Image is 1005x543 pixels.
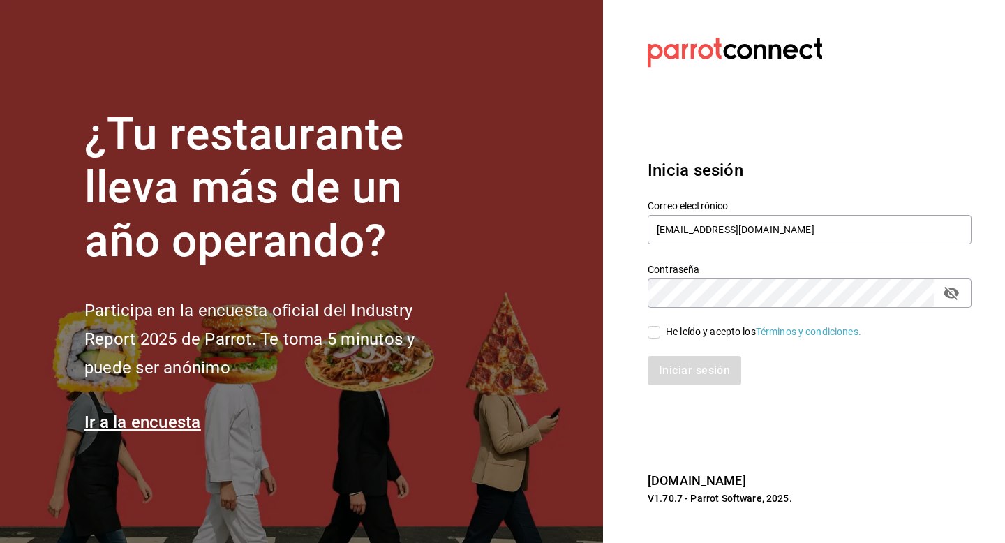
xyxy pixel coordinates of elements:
a: Términos y condiciones. [756,326,861,337]
a: [DOMAIN_NAME] [648,473,746,488]
input: Ingresa tu correo electrónico [648,215,971,244]
div: He leído y acepto los [666,325,861,339]
h2: Participa en la encuesta oficial del Industry Report 2025 de Parrot. Te toma 5 minutos y puede se... [84,297,461,382]
label: Correo electrónico [648,200,971,210]
a: Ir a la encuesta [84,412,201,432]
h3: Inicia sesión [648,158,971,183]
label: Contraseña [648,264,971,274]
p: V1.70.7 - Parrot Software, 2025. [648,491,971,505]
h1: ¿Tu restaurante lleva más de un año operando? [84,108,461,269]
button: passwordField [939,281,963,305]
